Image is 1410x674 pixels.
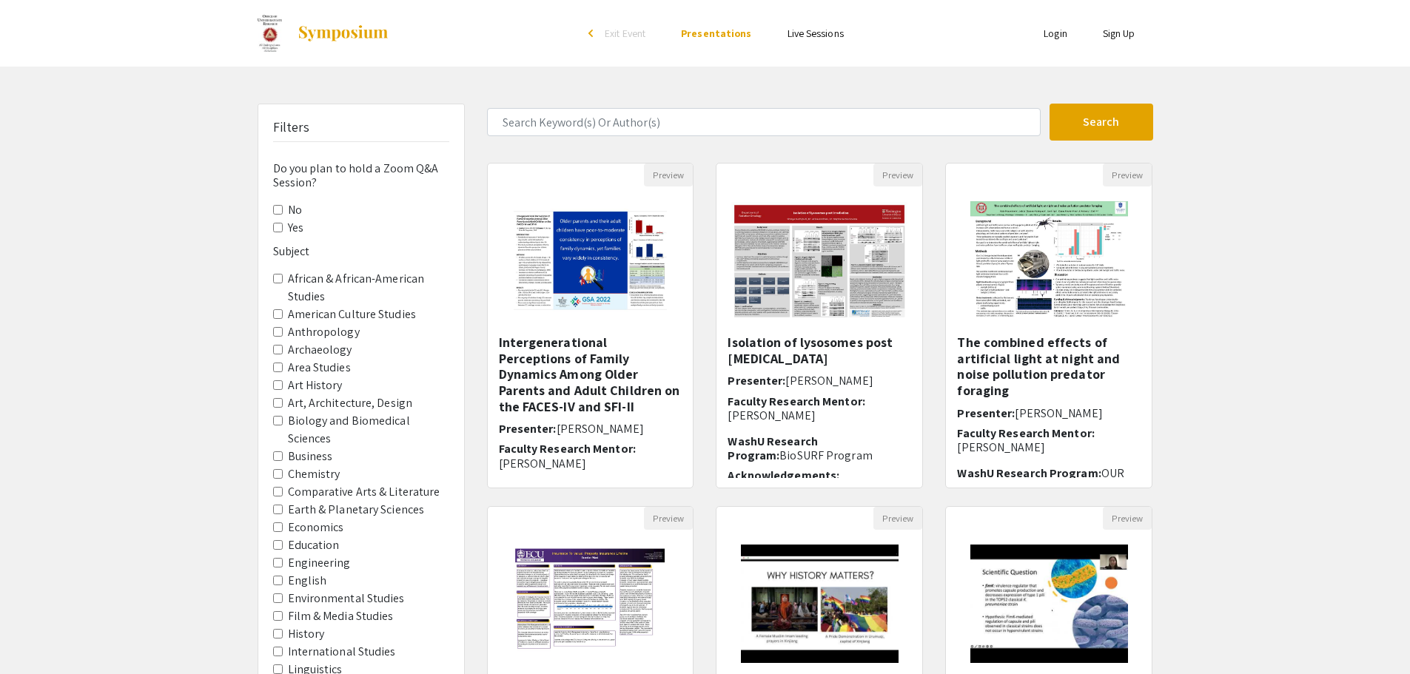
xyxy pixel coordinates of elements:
img: <p>Intergenerational Perceptions of Family Dynamics Among Older Parents and Adult Children on the... [499,186,682,334]
label: Engineering [288,554,351,572]
img: <p class="ql-align-center"><strong style="color: black;">The combined effects of artificial light... [956,186,1143,334]
label: History [288,625,325,643]
label: International Studies [288,643,396,661]
button: Search [1050,104,1153,141]
button: Preview [873,164,922,186]
button: Preview [1103,507,1152,530]
a: Live Sessions [788,27,844,40]
span: Faculty Research Mentor: [499,441,636,456]
span: [PERSON_NAME] [1015,405,1102,421]
label: American Culture Studies [288,306,416,323]
span: WashU Research Program: [728,434,817,463]
a: Sign Up [1103,27,1135,40]
span: Exit Event [605,27,645,40]
h5: Filters [273,119,310,135]
label: Chemistry [288,465,340,483]
label: Environmental Studies [288,590,405,607]
span: Faculty Research Mentor: [728,394,865,409]
span: [PERSON_NAME] [557,421,644,437]
p: [PERSON_NAME] [499,456,682,471]
img: <p>Isolation of lysosomes post irradiation</p> [716,187,922,334]
span: Acknowledgements: [728,468,839,483]
button: Preview [1103,164,1152,186]
label: Art History [288,377,343,394]
h6: Do you plan to hold a Zoom Q&A Session? [273,161,449,189]
span: BioSURF Program [779,448,873,463]
label: Comparative Arts & Literature [288,483,440,501]
label: African & African-American Studies [288,270,449,306]
button: Preview [644,507,693,530]
a: Presentations [681,27,751,40]
label: English [288,572,327,590]
label: Film & Media Studies [288,607,394,625]
div: arrow_back_ios [588,29,597,38]
input: Search Keyword(s) Or Author(s) [487,108,1041,136]
label: Art, Architecture, Design [288,394,413,412]
p: [PERSON_NAME] [957,440,1141,454]
label: Economics [288,519,344,536]
label: Biology and Biomedical Sciences [288,412,449,448]
h5: Isolation of lysosomes post [MEDICAL_DATA] [728,334,911,366]
button: Preview [644,164,693,186]
h5: The combined effects of artificial light at night and noise pollution predator foraging [957,334,1141,398]
h5: Intergenerational Perceptions of Family Dynamics Among Older Parents and Adult Children on the FA... [499,334,682,414]
div: Open Presentation <p>Intergenerational Perceptions of Family Dynamics Among Older Parents and Adu... [487,163,694,488]
p: [PERSON_NAME] [728,408,911,422]
label: Earth & Planetary Sciences [288,501,425,519]
button: Preview [873,507,922,530]
img: Washington University in St. Louis Undergraduate Research Symposium Fall 2022 [258,15,283,52]
label: No [288,201,302,219]
span: [PERSON_NAME] [785,373,873,388]
div: Open Presentation <p>Isolation of lysosomes post irradiation</p> [716,163,923,488]
h6: Presenter: [499,422,682,436]
label: Business [288,448,333,465]
label: Anthropology [288,323,360,341]
label: Education [288,536,340,554]
a: Login [1044,27,1067,40]
label: Yes [288,219,303,237]
div: Open Presentation <p class="ql-align-center"><strong style="color: black;">The combined effects o... [945,163,1152,488]
img: Symposium by ForagerOne [297,24,389,42]
h6: Subject [273,244,449,258]
label: Archaeology [288,341,352,359]
a: Washington University in St. Louis Undergraduate Research Symposium Fall 2022 [258,15,390,52]
label: Area Studies [288,359,351,377]
span: Faculty Research Mentor: [957,425,1094,441]
span: WashU Research Program: [957,465,1101,481]
h6: Presenter: [728,374,911,388]
h6: Presenter: [957,406,1141,420]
